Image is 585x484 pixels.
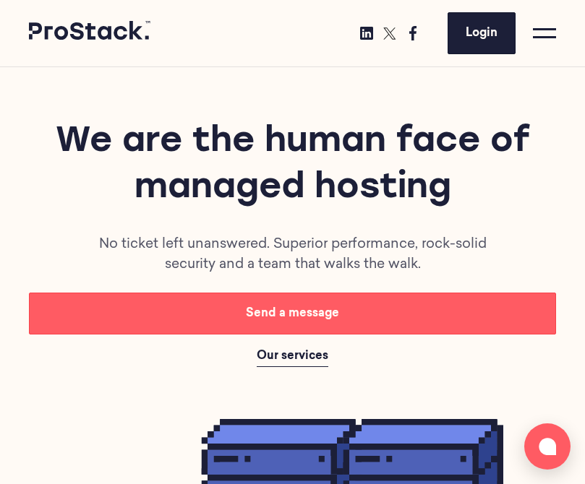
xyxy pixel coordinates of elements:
span: Send a message [246,308,339,319]
h1: We are the human face of managed hosting [29,119,556,212]
span: Our services [257,350,328,362]
span: Login [466,27,498,39]
p: No ticket left unanswered. Superior performance, rock-solid security and a team that walks the walk. [82,235,503,275]
a: Login [448,12,516,54]
a: Prostack logo [29,21,152,46]
button: Open chat window [524,423,571,470]
a: Our services [257,346,328,367]
a: Send a message [29,293,556,334]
